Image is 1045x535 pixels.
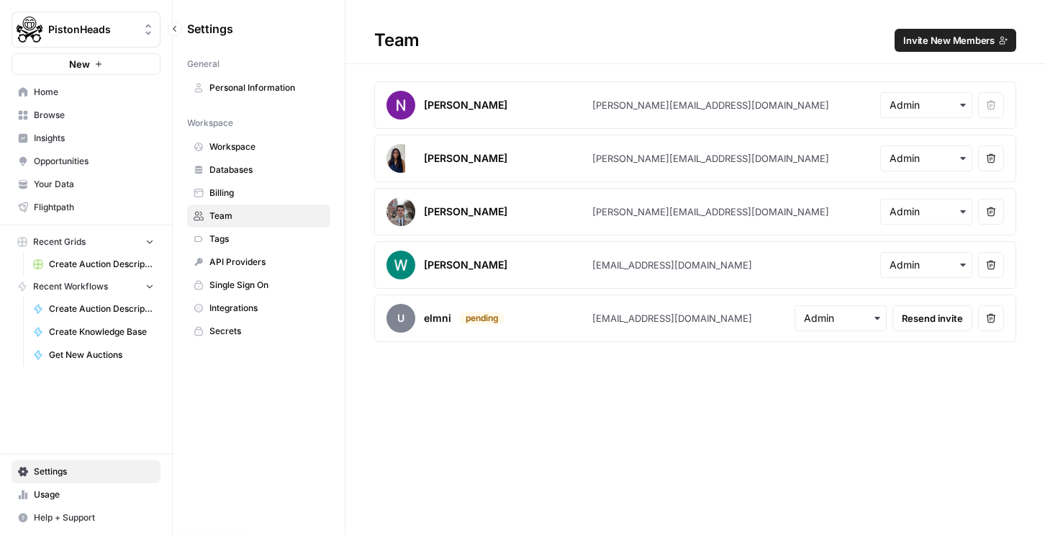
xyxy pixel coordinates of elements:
div: [EMAIL_ADDRESS][DOMAIN_NAME] [592,258,752,272]
span: Recent Grids [33,235,86,248]
span: Integrations [209,302,324,315]
span: Recent Workflows [33,280,108,293]
a: Personal Information [187,76,330,99]
span: Single Sign On [209,279,324,292]
span: Usage [34,488,154,501]
span: Settings [34,465,154,478]
a: Team [187,204,330,228]
span: Personal Information [209,81,324,94]
div: [PERSON_NAME][EMAIL_ADDRESS][DOMAIN_NAME] [592,204,829,219]
input: Admin [890,258,963,272]
button: Recent Grids [12,231,160,253]
button: Invite New Members [895,29,1016,52]
span: Billing [209,186,324,199]
img: avatar [386,197,415,226]
a: Integrations [187,297,330,320]
div: [PERSON_NAME] [424,98,507,112]
span: Resend invite [902,311,963,325]
input: Admin [890,151,963,166]
input: Admin [890,204,963,219]
span: Team [209,210,324,222]
a: API Providers [187,251,330,274]
div: [EMAIL_ADDRESS][DOMAIN_NAME] [592,311,752,325]
button: New [12,53,160,75]
span: Settings [187,20,233,37]
div: elmni [424,311,451,325]
a: Secrets [187,320,330,343]
a: Create Knowledge Base [27,320,160,343]
div: [PERSON_NAME][EMAIL_ADDRESS][DOMAIN_NAME] [592,98,829,112]
button: Help + Support [12,506,160,529]
button: Workspace: PistonHeads [12,12,160,48]
a: Browse [12,104,160,127]
div: [PERSON_NAME] [424,151,507,166]
a: Single Sign On [187,274,330,297]
button: Resend invite [892,305,972,331]
div: [PERSON_NAME][EMAIL_ADDRESS][DOMAIN_NAME] [592,151,829,166]
a: Tags [187,228,330,251]
a: Settings [12,460,160,483]
span: u [386,304,415,333]
span: Get New Auctions [49,349,154,361]
span: Secrets [209,325,324,338]
div: [PERSON_NAME] [424,204,507,219]
a: Your Data [12,173,160,196]
span: API Providers [209,256,324,269]
span: Create Auction Description Page [49,302,154,315]
span: Tags [209,233,324,246]
a: Databases [187,158,330,181]
button: Recent Workflows [12,276,160,297]
span: New [69,57,90,71]
a: Get New Auctions [27,343,160,367]
img: avatar [386,91,415,120]
input: Admin [804,311,877,325]
img: avatar [386,144,405,173]
img: PistonHeads Logo [17,17,42,42]
span: Help + Support [34,511,154,524]
span: Invite New Members [903,33,995,48]
a: Usage [12,483,160,506]
span: General [187,58,220,71]
span: Your Data [34,178,154,191]
span: Home [34,86,154,99]
span: Browse [34,109,154,122]
span: Insights [34,132,154,145]
img: avatar [386,251,415,279]
span: Workspace [187,117,233,130]
div: [PERSON_NAME] [424,258,507,272]
span: Flightpath [34,201,154,214]
a: Flightpath [12,196,160,219]
span: Workspace [209,140,324,153]
a: Opportunities [12,150,160,173]
div: pending [460,312,505,325]
a: Insights [12,127,160,150]
a: Home [12,81,160,104]
span: PistonHeads [48,22,135,37]
a: Create Auction Description Page [27,297,160,320]
a: Billing [187,181,330,204]
span: Databases [209,163,324,176]
a: Workspace [187,135,330,158]
span: Create Knowledge Base [49,325,154,338]
span: Opportunities [34,155,154,168]
input: Admin [890,98,963,112]
span: Create Auction Descriptions [49,258,154,271]
a: Create Auction Descriptions [27,253,160,276]
div: Team [345,29,1045,52]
